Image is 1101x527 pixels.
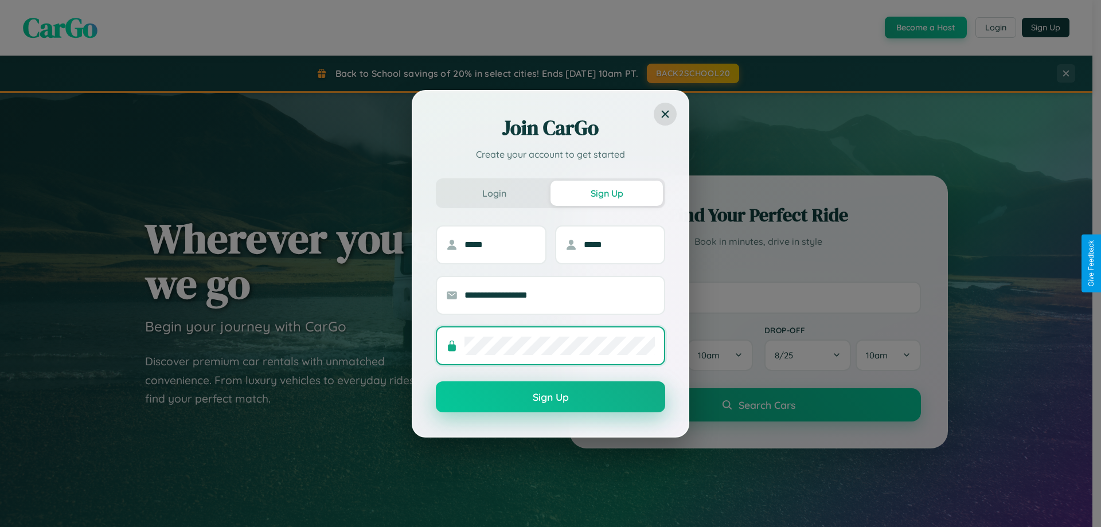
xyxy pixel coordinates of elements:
[1087,240,1095,287] div: Give Feedback
[436,147,665,161] p: Create your account to get started
[550,181,663,206] button: Sign Up
[436,114,665,142] h2: Join CarGo
[436,381,665,412] button: Sign Up
[438,181,550,206] button: Login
